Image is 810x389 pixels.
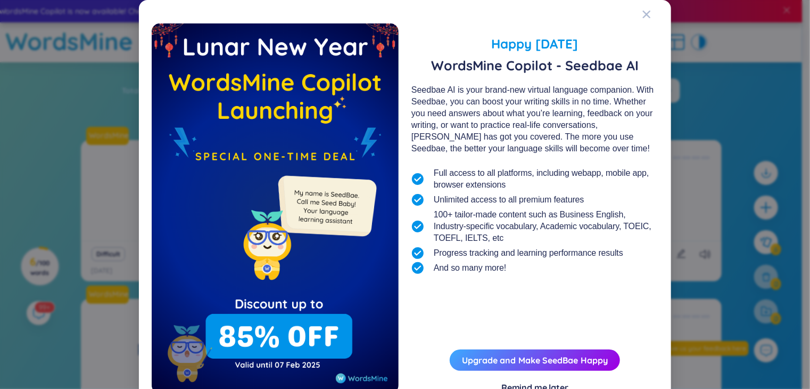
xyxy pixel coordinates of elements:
[411,34,658,53] span: Happy [DATE]
[434,247,623,259] span: Progress tracking and learning performance results
[434,167,658,191] span: Full access to all platforms, including webapp, mobile app, browser extensions
[273,154,379,260] img: minionSeedbaeMessage.35ffe99e.png
[411,84,658,155] div: Seedbae AI is your brand-new virtual language companion. With Seedbae, you can boost your writing...
[434,194,584,206] span: Unlimited access to all premium features
[462,355,608,366] a: Upgrade and Make SeedBae Happy
[434,209,658,244] span: 100+ tailor-made content such as Business English, Industry-specific vocabulary, Academic vocabul...
[411,58,658,74] span: WordsMine Copilot - Seedbae AI
[450,350,620,371] button: Upgrade and Make SeedBae Happy
[434,262,506,274] span: And so many more!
